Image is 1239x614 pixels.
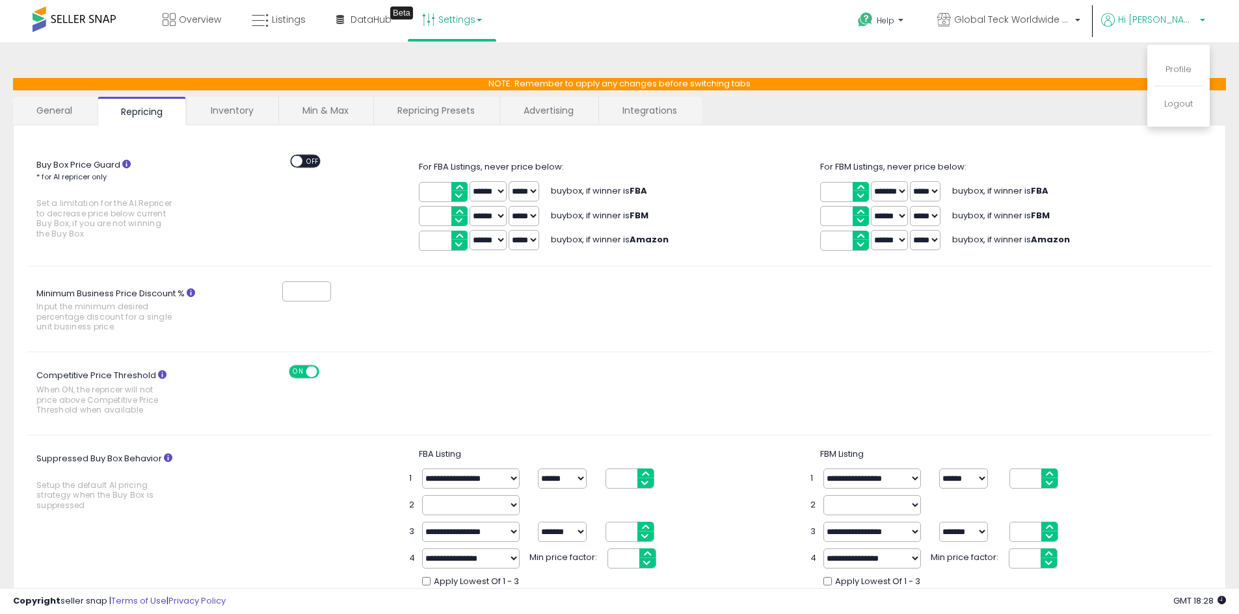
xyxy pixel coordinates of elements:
span: Overview [179,13,221,26]
span: Min price factor: [529,548,601,564]
span: Hi [PERSON_NAME] [1118,13,1196,26]
a: Privacy Policy [168,595,226,607]
i: Get Help [857,12,873,28]
span: FBM Listing [820,448,864,460]
span: buybox, if winner is [952,185,1048,197]
div: seller snap | | [13,595,226,608]
span: Setup the default AI pricing strategy when the Buy Box is suppressed [36,480,174,510]
span: buybox, if winner is [952,233,1070,246]
a: Repricing [98,97,186,125]
span: Set a limitation for the AI Repricer to decrease price below current Buy Box, if you are not winn... [36,198,174,238]
a: Profile [1166,63,1192,75]
span: Listings [272,13,306,26]
span: Apply Lowest Of 1 - 3 [434,576,519,588]
a: Logout [1164,97,1193,110]
span: OFF [302,155,323,166]
a: Advertising [500,97,597,124]
a: General [13,97,96,124]
small: * for AI repricer only [36,172,107,182]
span: For FBM Listings, never price below: [820,160,966,173]
b: FBM [630,209,648,222]
span: 3 [409,526,416,538]
span: Help [877,15,894,26]
span: For FBA Listings, never price below: [419,160,564,173]
span: 2 [409,499,416,511]
b: FBA [630,185,647,197]
a: Terms of Use [111,595,167,607]
div: Tooltip anchor [390,6,413,19]
span: When ON, the repricer will not price above Competitive Price Threshold when available [36,385,174,415]
label: Suppressed Buy Box Behavior [27,448,208,517]
b: Amazon [1031,233,1070,246]
span: buybox, if winner is [551,209,648,222]
a: Help [847,2,916,42]
label: Buy Box Price Guard [27,155,208,246]
span: Input the minimum desired percentage discount for a single unit business price. [36,301,174,331]
b: FBM [1031,209,1050,222]
span: ON [290,366,306,377]
a: Min & Max [279,97,372,124]
span: 2025-10-9 18:28 GMT [1173,595,1226,607]
span: Min price factor: [931,548,1002,564]
label: Competitive Price Threshold [27,365,208,422]
b: Amazon [630,233,669,246]
span: FBA Listing [419,448,461,460]
a: Hi [PERSON_NAME] [1101,13,1205,42]
span: buybox, if winner is [551,185,647,197]
span: OFF [317,366,338,377]
span: 4 [810,552,817,565]
span: Global Teck Worldwide [GEOGRAPHIC_DATA] [954,13,1071,26]
span: DataHub [351,13,392,26]
span: buybox, if winner is [952,209,1050,222]
strong: Copyright [13,595,60,607]
span: 2 [810,499,817,511]
a: Inventory [187,97,277,124]
label: Minimum Business Price Discount % [27,284,208,339]
a: Repricing Presets [374,97,498,124]
b: FBA [1031,185,1048,197]
span: 3 [810,526,817,538]
span: buybox, if winner is [551,233,669,246]
span: 4 [409,552,416,565]
span: 1 [409,472,416,485]
span: Apply Lowest Of 1 - 3 [835,576,920,588]
p: NOTE: Remember to apply any changes before switching tabs [13,78,1226,90]
a: Integrations [599,97,700,124]
span: 1 [810,472,817,485]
